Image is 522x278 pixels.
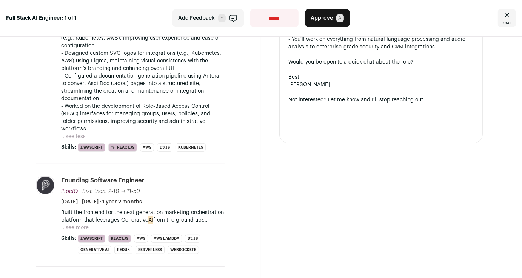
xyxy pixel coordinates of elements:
[61,176,144,185] div: Founding Software Engineer
[61,72,225,103] p: - Configured a documentation generation pipeline using Antora to convert AsciiDoc (.adoc) pages i...
[134,235,148,243] li: AWS
[61,235,76,242] span: Skills:
[108,143,137,152] li: React.js
[289,81,474,89] div: [PERSON_NAME]
[289,73,474,81] div: Best,
[168,246,199,254] li: WebSockets
[140,143,154,152] li: AWS
[503,20,511,26] span: esc
[136,246,165,254] li: Serverless
[172,9,244,27] button: Add Feedback F
[148,216,153,224] mark: AI
[185,235,200,243] li: D3.js
[61,27,225,50] p: - Added UI components for managing integration connections (e.g., Kubernetes, AWS), improving use...
[114,246,132,254] li: Redux
[336,14,344,22] span: A
[61,198,142,206] span: [DATE] - [DATE] · 1 year 2 months
[78,246,111,254] li: Generative AI
[179,14,215,22] span: Add Feedback
[157,143,172,152] li: D3.js
[61,209,225,224] p: Built the frontend for the next generation marketing orchestration platform that leverages Genera...
[6,14,77,22] strong: Full Stack AI Engineer: 1 of 1
[78,235,105,243] li: JavaScript
[289,36,474,51] div: • You'll work on everything from natural language processing and audio analysis to enterprise-gra...
[151,235,182,243] li: AWS Lambda
[311,14,333,22] span: Approve
[218,14,226,22] span: F
[498,9,516,27] a: Close
[61,224,89,231] button: ...see more
[61,133,86,140] button: ...see less
[176,143,206,152] li: Kubernetes
[289,58,474,66] div: Would you be open to a quick chat about the role?
[37,177,54,194] img: 406b4b888297571c979ab5e451639656749b2ec90ac03a3a2ccb2b4bd4229895.jpg
[61,189,78,194] span: PipeIQ
[78,143,105,152] li: JavaScript
[289,96,474,104] div: Not interested? Let me know and I’ll stop reaching out.
[305,9,350,27] button: Approve A
[61,103,225,133] p: - Worked on the development of Role-Based Access Control (RBAC) interfaces for managing groups, u...
[108,235,131,243] li: React.js
[61,50,225,72] p: - Designed custom SVG logos for integrations (e.g., Kubernetes, AWS) using Figma, maintaining vis...
[61,143,76,151] span: Skills:
[79,189,140,194] span: · Size then: 2-10 → 11-50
